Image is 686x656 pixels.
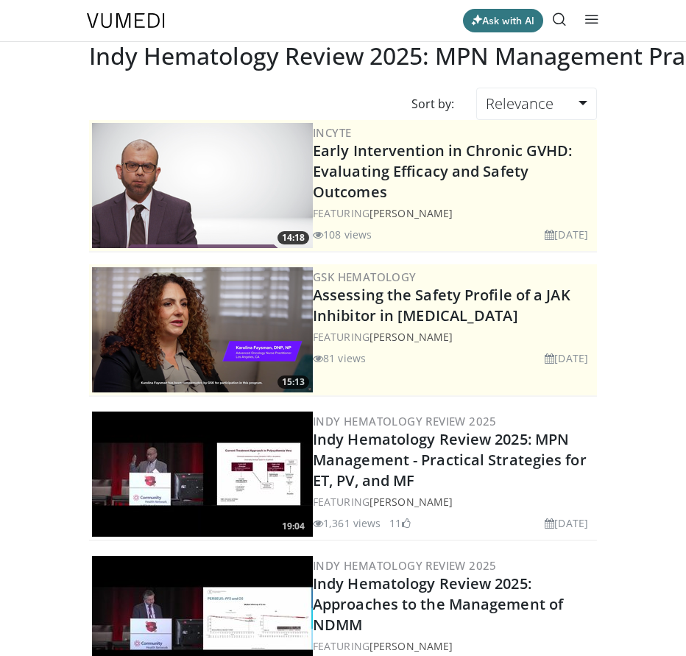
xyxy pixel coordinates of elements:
li: 108 views [313,227,372,242]
li: [DATE] [545,350,588,366]
a: [PERSON_NAME] [369,639,453,653]
a: Relevance [476,88,597,120]
span: 19:04 [277,520,309,533]
span: 15:13 [277,375,309,389]
a: [PERSON_NAME] [369,206,453,220]
a: Indy Hematology Review 2025 [313,558,497,573]
a: Early Intervention in Chronic GVHD: Evaluating Efficacy and Safety Outcomes [313,141,573,202]
div: FEATURING [313,329,594,345]
a: Indy Hematology Review 2025: MPN Management - Practical Strategies for ET, PV, and MF [313,429,587,490]
img: VuMedi Logo [87,13,165,28]
a: Incyte [313,125,351,140]
div: Sort by: [400,88,465,120]
img: 9c0ca72d-7dbd-4753-bc55-5a87fb9df000.png.300x170_q85_crop-smart_upscale.png [92,267,313,392]
button: Ask with AI [463,9,543,32]
img: e94d6f02-5ecd-4bbb-bb87-02090c75355e.300x170_q85_crop-smart_upscale.jpg [92,412,313,537]
div: FEATURING [313,494,594,509]
a: 15:13 [92,267,313,392]
span: 14:18 [277,231,309,244]
a: [PERSON_NAME] [369,495,453,509]
span: Relevance [486,94,554,113]
div: FEATURING [313,638,594,654]
li: [DATE] [545,227,588,242]
li: 1,361 views [313,515,381,531]
a: Indy Hematology Review 2025: Approaches to the Management of NDMM [313,574,563,635]
a: 14:18 [92,123,313,248]
div: FEATURING [313,205,594,221]
a: Assessing the Safety Profile of a JAK Inhibitor in [MEDICAL_DATA] [313,285,570,325]
a: 19:04 [92,412,313,537]
img: b268d3bb-84af-4da6-ad4f-6776a949c467.png.300x170_q85_crop-smart_upscale.png [92,123,313,248]
li: [DATE] [545,515,588,531]
a: Indy Hematology Review 2025 [313,414,497,428]
li: 81 views [313,350,366,366]
a: GSK Hematology [313,269,417,284]
li: 11 [389,515,410,531]
a: [PERSON_NAME] [369,330,453,344]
